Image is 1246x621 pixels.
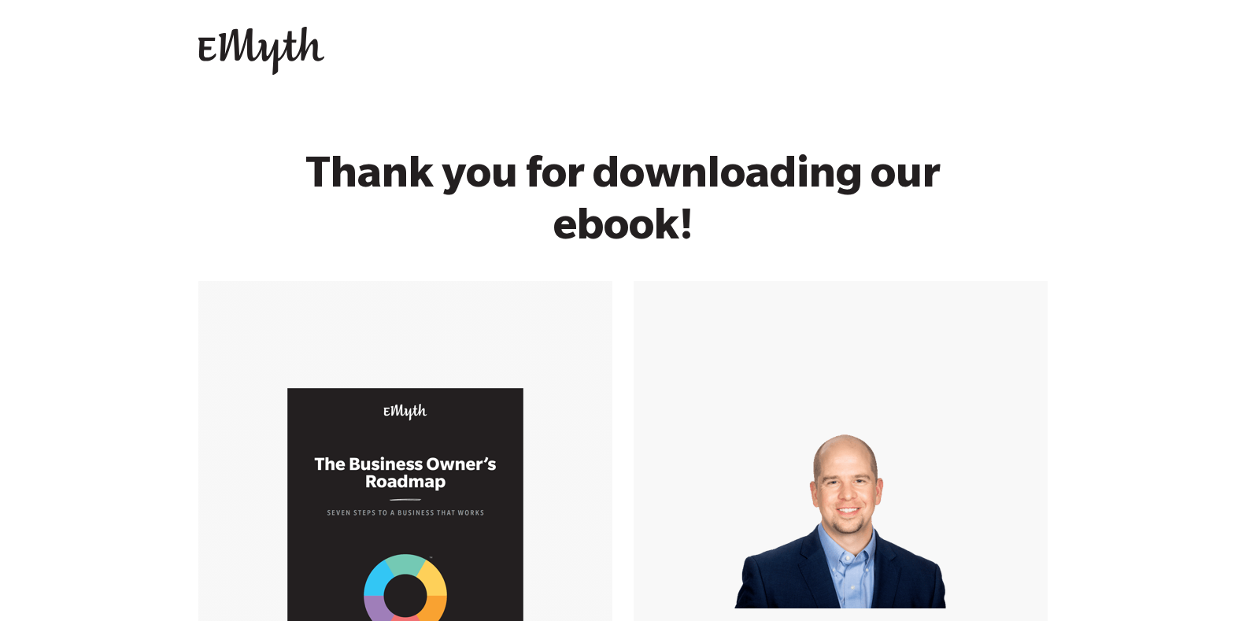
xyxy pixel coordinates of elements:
[198,27,324,76] img: EMyth
[727,405,954,608] img: Smart-business-coach.png
[1167,545,1246,621] iframe: Chat Widget
[246,153,1001,257] h1: Thank you for downloading our ebook!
